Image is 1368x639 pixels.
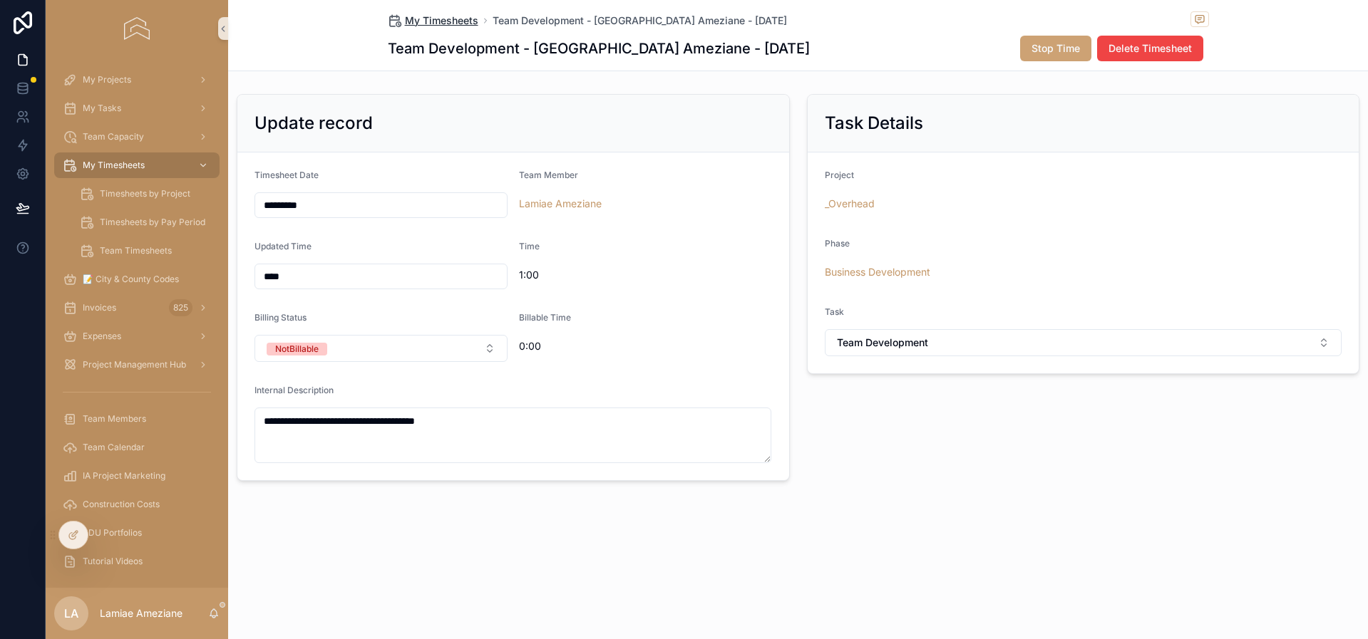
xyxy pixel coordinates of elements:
[83,413,146,425] span: Team Members
[825,306,844,317] span: Task
[54,435,220,460] a: Team Calendar
[54,549,220,574] a: Tutorial Videos
[83,527,142,539] span: ADU Portfolios
[54,95,220,121] a: My Tasks
[825,112,923,135] h2: Task Details
[519,339,772,353] span: 0:00
[71,181,220,207] a: Timesheets by Project
[254,335,508,362] button: Select Button
[83,302,116,313] span: Invoices
[254,112,373,135] h2: Update record
[54,124,220,150] a: Team Capacity
[71,209,220,235] a: Timesheets by Pay Period
[100,245,172,256] span: Team Timesheets
[825,170,854,180] span: Project
[254,312,307,323] span: Billing Status
[100,217,205,228] span: Timesheets by Pay Period
[254,241,312,251] span: Updated Time
[519,170,578,180] span: Team Member
[1097,36,1203,61] button: Delete Timesheet
[825,329,1342,356] button: Select Button
[83,556,143,567] span: Tutorial Videos
[519,241,540,251] span: Time
[825,265,930,279] a: Business Development
[388,38,810,58] h1: Team Development - [GEOGRAPHIC_DATA] Ameziane - [DATE]
[83,359,186,370] span: Project Management Hub
[64,605,78,622] span: LA
[54,295,220,321] a: Invoices825
[254,170,319,180] span: Timesheet Date
[83,499,160,510] span: Construction Costs
[1109,41,1192,56] span: Delete Timesheet
[54,520,220,546] a: ADU Portfolios
[519,197,602,211] a: Lamiae Ameziane
[83,103,121,114] span: My Tasks
[83,74,131,85] span: My Projects
[169,299,192,316] div: 825
[83,274,179,285] span: 📝 City & County Codes
[837,336,928,350] span: Team Development
[124,17,149,40] img: App logo
[275,343,319,355] div: NotBillable
[388,14,478,28] a: My Timesheets
[493,14,787,28] a: Team Development - [GEOGRAPHIC_DATA] Ameziane - [DATE]
[519,268,772,282] span: 1:00
[54,152,220,178] a: My Timesheets
[825,197,875,211] a: _Overhead
[71,238,220,264] a: Team Timesheets
[1020,36,1091,61] button: Stop Time
[83,470,165,482] span: IA Project Marketing
[83,442,145,453] span: Team Calendar
[54,492,220,517] a: Construction Costs
[405,14,478,28] span: My Timesheets
[825,238,850,249] span: Phase
[83,160,145,171] span: My Timesheets
[54,352,220,378] a: Project Management Hub
[54,463,220,489] a: IA Project Marketing
[83,331,121,342] span: Expenses
[519,312,571,323] span: Billable Time
[254,385,334,395] span: Internal Description
[54,323,220,349] a: Expenses
[46,57,228,588] div: scrollable content
[54,406,220,432] a: Team Members
[83,131,144,142] span: Team Capacity
[100,606,182,620] p: Lamiae Ameziane
[1032,41,1080,56] span: Stop Time
[100,188,190,199] span: Timesheets by Project
[54,266,220,292] a: 📝 City & County Codes
[54,67,220,93] a: My Projects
